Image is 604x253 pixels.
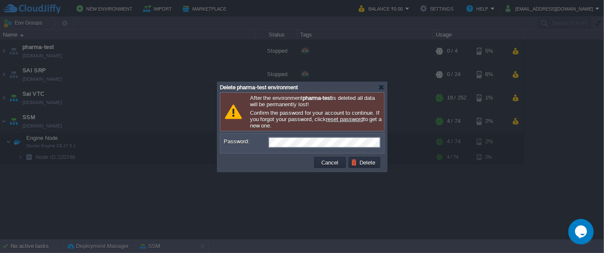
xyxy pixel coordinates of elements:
p: Confirm the password for your account to continue. If you forgot your password, click to get a ne... [250,110,382,129]
b: pharma-test [303,95,332,101]
iframe: chat widget [568,219,596,244]
a: reset password [326,116,363,122]
p: After the environment is deleted all data will be permanently lost! [250,95,382,108]
button: Delete [351,159,378,166]
span: Delete pharma-test environment [220,84,298,91]
button: Cancel [319,159,341,166]
label: Password: [224,137,267,146]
